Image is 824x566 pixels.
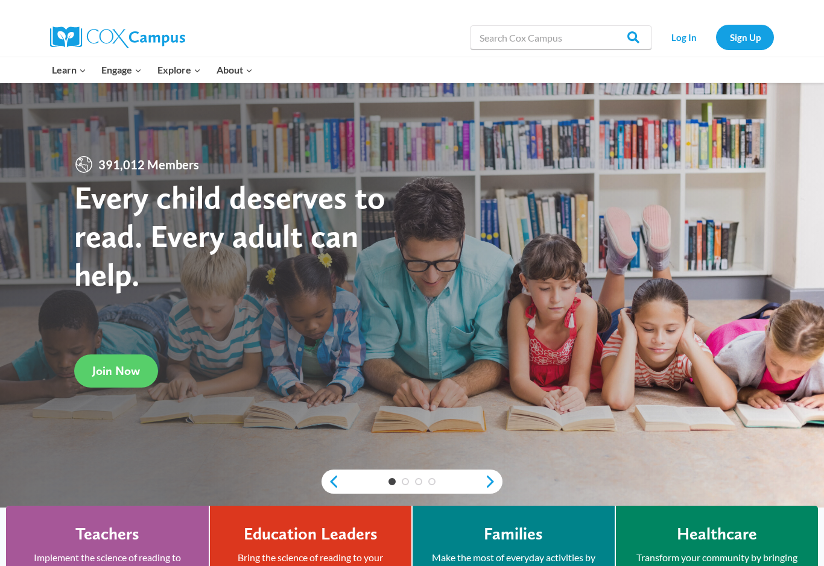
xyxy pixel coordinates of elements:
span: About [217,62,253,78]
h4: Education Leaders [244,524,378,544]
input: Search Cox Campus [471,25,651,49]
a: Join Now [74,354,158,388]
a: 2 [402,478,409,485]
a: Log In [658,25,710,49]
nav: Primary Navigation [44,57,260,83]
strong: Every child deserves to read. Every adult can help. [74,178,385,293]
a: 1 [388,478,396,485]
nav: Secondary Navigation [658,25,774,49]
a: 4 [428,478,436,485]
span: Learn [52,62,86,78]
img: Cox Campus [50,27,185,48]
h4: Teachers [75,524,139,544]
span: Explore [157,62,201,78]
a: 3 [415,478,422,485]
span: Join Now [92,363,140,378]
a: next [484,474,502,489]
a: previous [322,474,340,489]
span: Engage [101,62,142,78]
h4: Healthcare [677,524,757,544]
div: content slider buttons [322,470,502,494]
span: 391,012 Members [93,155,204,174]
h4: Families [484,524,543,544]
a: Sign Up [716,25,774,49]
